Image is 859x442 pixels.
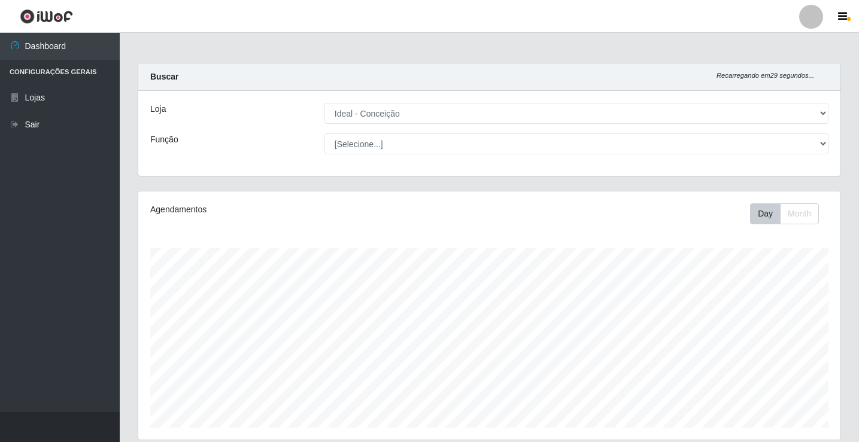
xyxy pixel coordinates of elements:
[750,203,819,224] div: First group
[717,72,814,79] i: Recarregando em 29 segundos...
[750,203,781,224] button: Day
[750,203,828,224] div: Toolbar with button groups
[150,133,178,146] label: Função
[150,103,166,115] label: Loja
[20,9,73,24] img: CoreUI Logo
[780,203,819,224] button: Month
[150,72,178,81] strong: Buscar
[150,203,423,216] div: Agendamentos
